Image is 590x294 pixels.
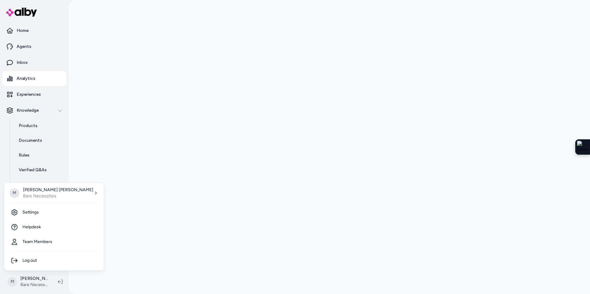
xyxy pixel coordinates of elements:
p: [PERSON_NAME] [PERSON_NAME] [23,187,93,193]
div: Log out [6,253,101,268]
p: Bare Necessities [23,193,93,199]
span: Helpdesk [22,224,41,230]
a: Settings [6,205,101,220]
a: Team Members [6,234,101,249]
span: M [10,188,19,198]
